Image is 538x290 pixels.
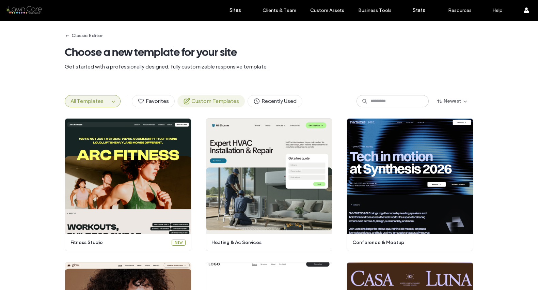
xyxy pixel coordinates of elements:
span: Recently Used [253,97,297,105]
span: Favorites [138,97,169,105]
label: Clients & Team [263,7,296,13]
label: Help [492,7,503,13]
button: All Templates [65,95,109,107]
span: All Templates [70,98,104,104]
span: Help [16,5,30,11]
span: Custom Templates [183,97,239,105]
span: conference & meetup [352,239,463,246]
label: Stats [413,7,425,13]
div: New [172,240,186,246]
button: Classic Editor [65,30,102,41]
span: fitness studio [70,239,168,246]
label: Custom Assets [310,7,344,13]
button: Custom Templates [177,95,245,107]
span: Choose a new template for your site [65,45,473,59]
span: Get started with a professionally designed, fully customizable responsive template. [65,63,473,71]
label: Sites [230,7,241,13]
label: Business Tools [358,7,392,13]
button: Newest [431,96,473,107]
button: Recently Used [248,95,302,107]
label: Resources [448,7,472,13]
button: Favorites [132,95,175,107]
span: heating & ac services [211,239,322,246]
